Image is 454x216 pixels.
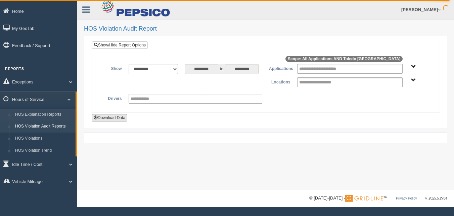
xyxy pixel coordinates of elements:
[12,133,76,145] a: HOS Violations
[425,196,447,200] span: v. 2025.5.2764
[266,64,294,72] label: Applications
[97,64,125,72] label: Show
[396,196,417,200] a: Privacy Policy
[84,26,447,32] h2: HOS Violation Audit Report
[12,120,76,133] a: HOS Violation Audit Reports
[97,94,125,102] label: Drivers
[12,145,76,157] a: HOS Violation Trend
[92,41,148,49] a: Show/Hide Report Options
[12,109,76,121] a: HOS Explanation Reports
[266,77,294,85] label: Locations
[92,114,127,121] button: Download Data
[345,195,383,202] img: Gridline
[309,195,447,202] div: © [DATE]-[DATE] - ™
[285,56,403,62] span: Scope: All Applications AND Toledo [GEOGRAPHIC_DATA]
[218,64,225,74] span: to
